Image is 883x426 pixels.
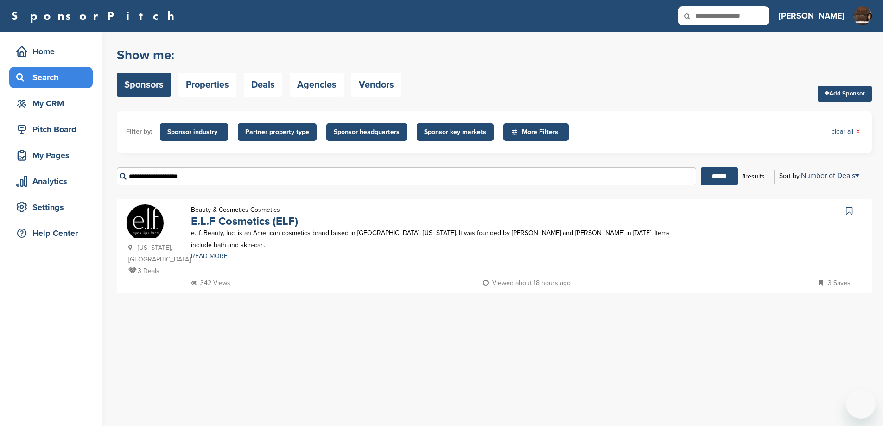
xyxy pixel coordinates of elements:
span: Sponsor key markets [424,127,486,137]
a: Properties [178,73,236,97]
h3: [PERSON_NAME] [779,9,844,22]
div: Search [14,69,93,86]
span: More Filters [511,127,564,137]
div: Settings [14,199,93,216]
a: SponsorPitch [11,10,180,22]
span: Sponsor headquarters [334,127,400,137]
li: Filter by: [126,127,152,137]
h2: Show me: [117,47,401,64]
a: Add Sponsor [818,86,872,102]
span: Partner property type [245,127,309,137]
div: results [738,169,769,184]
img: Oleander ds [853,6,872,25]
div: My CRM [14,95,93,112]
a: READ MORE [191,253,683,260]
p: Viewed about 18 hours ago [483,277,571,289]
a: My Pages [9,145,93,166]
iframe: Button to launch messaging window [846,389,876,419]
p: [US_STATE], [GEOGRAPHIC_DATA] [128,242,182,265]
div: Sort by: [779,172,859,179]
a: Deals [244,73,282,97]
span: Sponsor industry [167,127,221,137]
a: Search [9,67,93,88]
a: Vendors [351,73,401,97]
a: Settings [9,197,93,218]
div: Help Center [14,225,93,242]
a: Home [9,41,93,62]
img: Elf [127,204,164,238]
p: 342 Views [191,277,230,289]
a: Help Center [9,223,93,244]
div: Home [14,43,93,60]
p: 3 Deals [128,265,182,277]
p: e.l.f. Beauty, Inc. is an American cosmetics brand based in [GEOGRAPHIC_DATA], [US_STATE]. It was... [191,227,683,250]
a: [PERSON_NAME] [779,6,844,26]
a: E.L.F Cosmetics (ELF) [191,215,298,228]
a: Pitch Board [9,119,93,140]
p: Beauty & Cosmetics Cosmetics [191,204,298,216]
span: × [856,127,860,137]
div: Pitch Board [14,121,93,138]
p: 3 Saves [819,277,851,289]
a: clear all× [832,127,860,137]
b: 1 [743,172,745,180]
a: Number of Deals [801,171,859,180]
a: Agencies [290,73,344,97]
a: My CRM [9,93,93,114]
div: Analytics [14,173,93,190]
a: Sponsors [117,73,171,97]
div: My Pages [14,147,93,164]
a: Analytics [9,171,93,192]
